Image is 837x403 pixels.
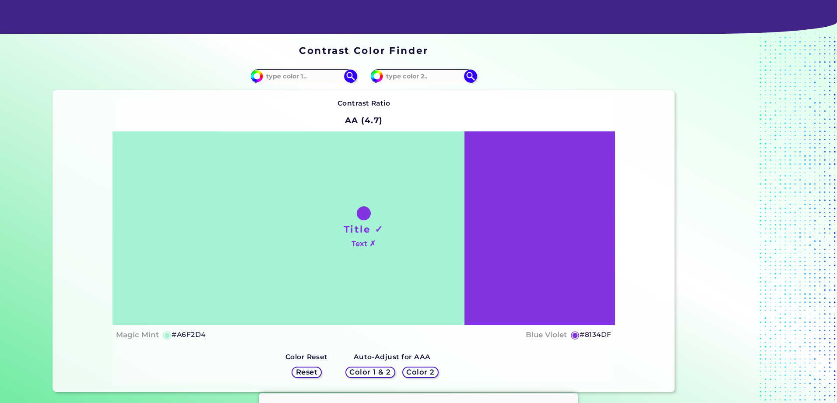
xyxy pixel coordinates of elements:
[162,329,172,340] h5: ◉
[580,329,611,340] h5: #8134DF
[408,369,433,375] h5: Color 2
[297,369,317,375] h5: Reset
[526,329,567,341] h4: Blue Violet
[344,70,357,83] img: icon search
[354,353,431,361] strong: Auto-Adjust for AAA
[285,353,328,361] strong: Color Reset
[341,111,387,130] h2: AA (4.7)
[383,70,464,82] input: type color 2..
[678,42,788,396] iframe: Advertisement
[570,329,580,340] h5: ◉
[464,70,477,83] img: icon search
[172,329,205,340] h5: #A6F2D4
[352,369,389,375] h5: Color 1 & 2
[263,70,345,82] input: type color 1..
[344,223,384,236] h1: Title ✓
[116,329,159,341] h4: Magic Mint
[299,44,428,57] h1: Contrast Color Finder
[352,237,376,250] h4: Text ✗
[338,99,390,107] strong: Contrast Ratio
